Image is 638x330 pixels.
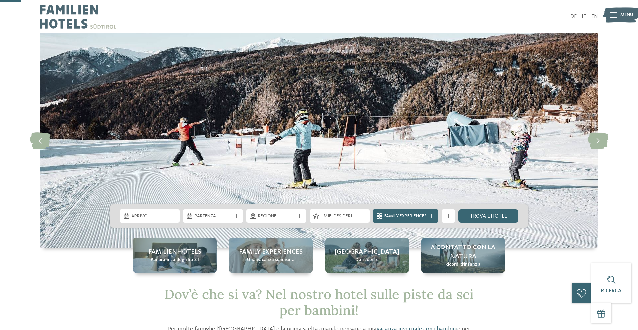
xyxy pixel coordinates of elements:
span: A contatto con la natura [428,243,498,261]
span: Panoramica degli hotel [151,257,199,263]
span: Una vacanza su misura [247,257,295,263]
a: Hotel sulle piste da sci per bambini: divertimento senza confini A contatto con la natura Ricordi... [421,238,505,273]
span: Arrivo [131,213,168,220]
img: Hotel sulle piste da sci per bambini: divertimento senza confini [40,33,598,247]
span: Partenza [195,213,232,220]
span: I miei desideri [321,213,358,220]
span: Family experiences [239,247,303,257]
a: DE [570,14,577,19]
a: IT [582,14,586,19]
a: Hotel sulle piste da sci per bambini: divertimento senza confini Familienhotels Panoramica degli ... [133,238,217,273]
a: Hotel sulle piste da sci per bambini: divertimento senza confini [GEOGRAPHIC_DATA] Da scoprire [325,238,409,273]
span: Familienhotels [148,247,201,257]
span: Family Experiences [384,213,427,220]
span: Ricerca [601,288,622,294]
a: EN [591,14,598,19]
a: trova l’hotel [458,209,518,223]
span: [GEOGRAPHIC_DATA] [335,247,399,257]
a: Hotel sulle piste da sci per bambini: divertimento senza confini Family experiences Una vacanza s... [229,238,313,273]
span: Ricordi d’infanzia [445,261,481,268]
span: Regione [258,213,295,220]
span: Dov’è che si va? Nel nostro hotel sulle piste da sci per bambini! [164,286,474,319]
span: Da scoprire [355,257,379,263]
span: Menu [620,12,633,18]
